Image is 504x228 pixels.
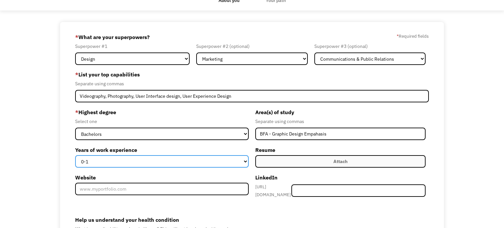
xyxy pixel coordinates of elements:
[75,69,429,80] label: List your top capabilities
[255,155,426,168] label: Attach
[75,117,249,125] div: Select one
[75,215,429,225] label: Help us understand your health condition
[397,32,429,40] label: Required fields
[75,32,150,42] label: What are your superpowers?
[255,117,426,125] div: Separate using commas
[255,183,291,198] div: [URL][DOMAIN_NAME]
[75,42,190,50] div: Superpower #1
[75,107,249,117] label: Highest degree
[255,128,426,140] input: Anthropology, Education
[75,183,249,195] input: www.myportfolio.com
[75,80,429,88] div: Separate using commas
[255,107,426,117] label: Area(s) of study
[75,90,429,102] input: Videography, photography, accounting
[255,145,426,155] label: Resume
[75,145,249,155] label: Years of work experience
[333,157,347,165] div: Attach
[314,42,426,50] div: Superpower #3 (optional)
[75,172,249,183] label: Website
[255,172,426,183] label: LinkedIn
[196,42,307,50] div: Superpower #2 (optional)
